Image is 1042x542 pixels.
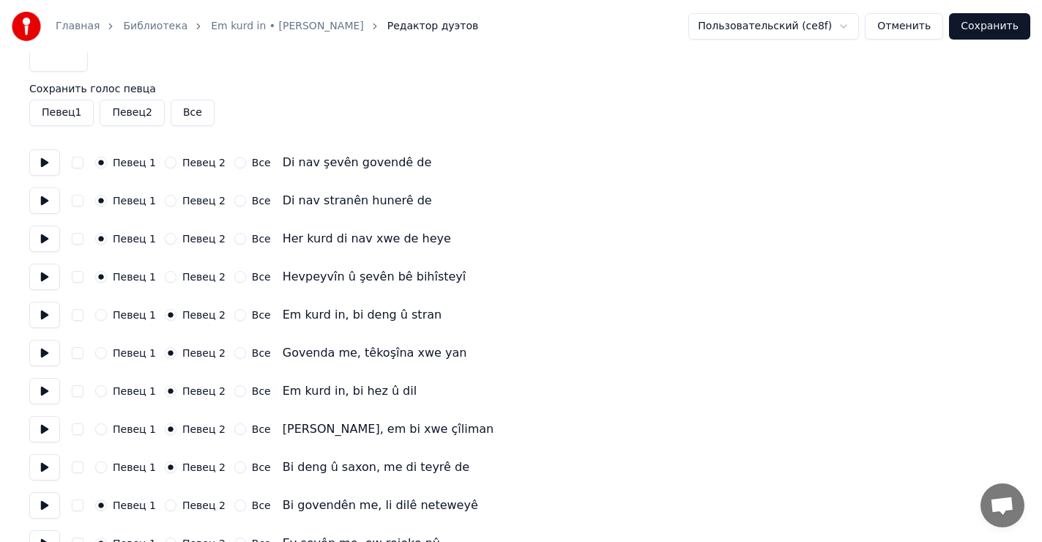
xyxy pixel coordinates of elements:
label: Все [252,234,271,244]
label: Певец 2 [182,157,226,168]
label: Певец 2 [182,424,226,434]
button: Сохранить [949,13,1030,40]
div: Em kurd in, bi hez û dil [283,382,417,400]
label: Певец 1 [113,157,156,168]
label: Певец 2 [182,272,226,282]
label: Все [252,310,271,320]
a: Em kurd in • [PERSON_NAME] [211,19,364,34]
label: Все [252,157,271,168]
label: Певец 1 [113,424,156,434]
label: Певец 1 [113,272,156,282]
button: Отменить [865,13,943,40]
label: Все [252,386,271,396]
label: Певец 2 [182,500,226,511]
div: Открытый чат [980,483,1024,527]
label: Все [252,462,271,472]
label: Все [252,500,271,511]
button: Все [171,100,215,126]
label: Певец 2 [182,310,226,320]
label: Певец 1 [113,462,156,472]
label: Певец 2 [182,234,226,244]
label: Все [252,424,271,434]
label: Певец 1 [113,386,156,396]
a: Библиотека [123,19,187,34]
div: Her kurd di nav xwe de heye [283,230,451,248]
label: Певец 1 [113,500,156,511]
a: Главная [56,19,100,34]
div: Em kurd in, bi deng û stran [283,306,442,324]
label: Все [252,348,271,358]
label: Певец 1 [113,348,156,358]
label: Певец 1 [113,234,156,244]
div: Bi deng û saxon, me di teyrê de [283,459,469,476]
button: Певец1 [29,100,94,126]
label: Певец 2 [182,386,226,396]
button: Певец2 [100,100,164,126]
div: Bi govendên me, li dilê neteweyê [283,497,478,514]
img: youka [12,12,41,41]
div: Govenda me, têkoşîna xwe yan [283,344,467,362]
label: Певец 1 [113,196,156,206]
span: Редактор дуэтов [387,19,478,34]
div: Di nav şevên govendê de [283,154,432,171]
nav: breadcrumb [56,19,478,34]
label: Все [252,272,271,282]
label: Певец 2 [182,196,226,206]
div: Hevpeyvîn û şevên bê bihîsteyî [283,268,466,286]
label: Певец 2 [182,462,226,472]
label: Певец 1 [113,310,156,320]
label: Певец 2 [182,348,226,358]
div: Di nav stranên hunerê de [283,192,432,209]
label: Сохранить голос певца [29,83,1013,94]
div: [PERSON_NAME], em bi xwe çîliman [283,420,494,438]
label: Все [252,196,271,206]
